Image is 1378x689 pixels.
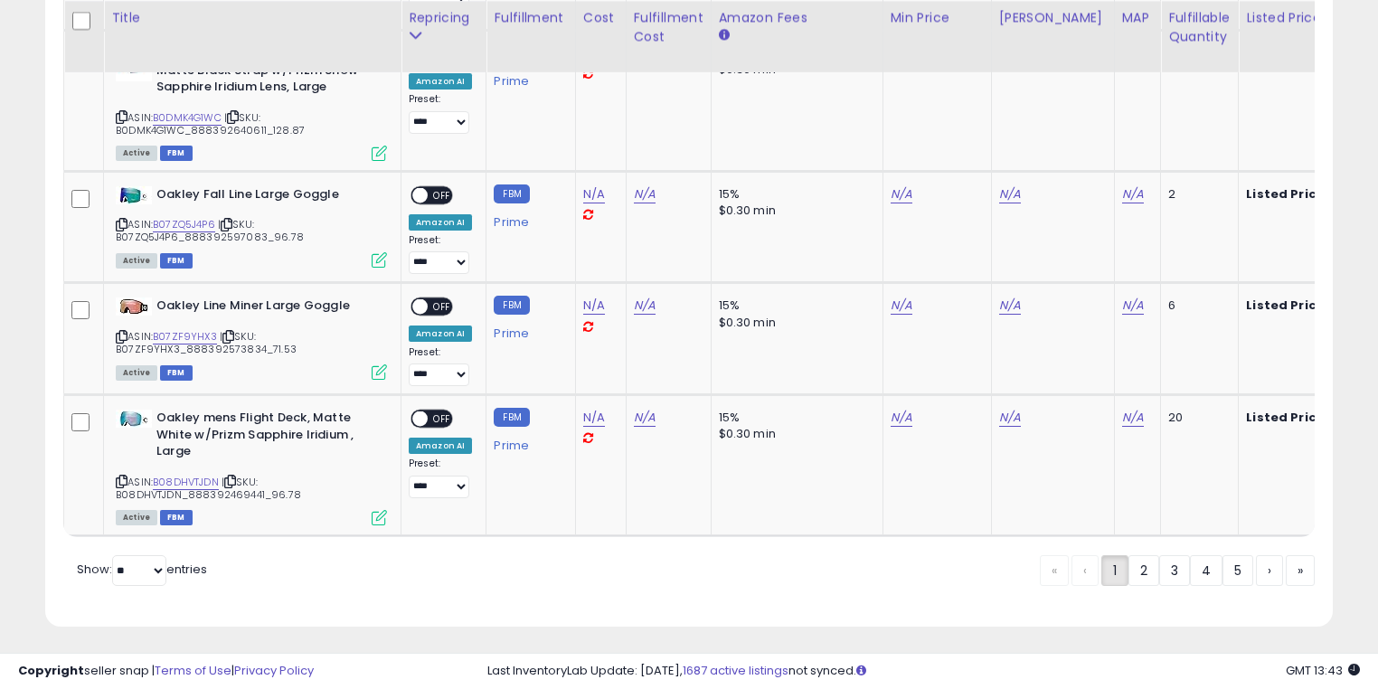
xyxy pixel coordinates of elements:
b: Listed Price: [1246,297,1328,314]
div: $0.30 min [719,315,869,331]
b: Oakley Line Miner Pro Snow Goggle, Matte Black Strap w/Prizm Snow Sapphire Iridium Lens, Large [156,45,376,100]
div: 2 [1168,186,1224,203]
b: Listed Price: [1246,409,1328,426]
span: | SKU: B0DMK4G1WC_888392640611_128.87 [116,110,305,137]
span: FBM [160,253,193,269]
b: Listed Price: [1246,185,1328,203]
a: N/A [999,409,1021,427]
a: 1 [1101,555,1128,586]
div: Prime [494,319,561,341]
a: B07ZQ5J4P6 [153,217,215,232]
a: N/A [1122,185,1144,203]
span: OFF [428,187,457,203]
span: OFF [428,411,457,427]
div: ASIN: [116,186,387,266]
div: seller snap | | [18,663,314,680]
a: N/A [634,185,656,203]
a: Privacy Policy [234,662,314,679]
a: Terms of Use [155,662,231,679]
div: $0.30 min [719,426,869,442]
a: N/A [1122,297,1144,315]
a: B07ZF9YHX3 [153,329,217,344]
div: Min Price [891,8,984,27]
span: 2025-10-8 13:43 GMT [1286,662,1360,679]
a: 5 [1222,555,1253,586]
div: Fulfillment [494,8,567,27]
div: Preset: [409,93,472,134]
a: N/A [891,409,912,427]
div: Repricing [409,8,478,27]
small: FBM [494,184,529,203]
div: 6 [1168,297,1224,314]
span: › [1268,562,1271,580]
a: N/A [999,185,1021,203]
div: Title [111,8,393,27]
div: Preset: [409,346,472,387]
a: 3 [1159,555,1190,586]
strong: Copyright [18,662,84,679]
div: ASIN: [116,410,387,524]
div: Amazon AI [409,438,472,454]
span: » [1298,562,1303,580]
div: ASIN: [116,297,387,377]
span: All listings currently available for purchase on Amazon [116,146,157,161]
span: | SKU: B07ZF9YHX3_888392573834_71.53 [116,329,297,356]
a: B0DMK4G1WC [153,110,222,126]
span: All listings currently available for purchase on Amazon [116,510,157,525]
small: Amazon Fees. [719,27,730,43]
a: N/A [583,409,605,427]
a: N/A [999,297,1021,315]
div: Preset: [409,234,472,275]
img: 31LZaS8Tw2L._SL40_.jpg [116,410,152,428]
div: Cost [583,8,618,27]
a: N/A [634,297,656,315]
small: FBM [494,296,529,315]
a: N/A [1122,409,1144,427]
b: Oakley Line Miner Large Goggle [156,297,376,319]
div: 15% [719,410,869,426]
span: | SKU: B08DHVTJDN_888392469441_96.78 [116,475,301,502]
a: 2 [1128,555,1159,586]
div: 15% [719,186,869,203]
a: N/A [891,297,912,315]
div: [PERSON_NAME] [999,8,1107,27]
b: Oakley Fall Line Large Goggle [156,186,376,208]
span: Show: entries [77,561,207,578]
div: Prime [494,431,561,453]
div: Amazon Fees [719,8,875,27]
a: 1687 active listings [683,662,788,679]
img: 31xAqBdJx2L._SL40_.jpg [116,297,152,316]
div: Prime [494,67,561,89]
div: ASIN: [116,45,387,159]
a: N/A [583,297,605,315]
a: N/A [634,409,656,427]
div: Amazon AI [409,326,472,342]
div: Prime [494,208,561,230]
a: N/A [583,185,605,203]
span: FBM [160,146,193,161]
div: Amazon AI [409,73,472,90]
span: All listings currently available for purchase on Amazon [116,253,157,269]
div: Fulfillable Quantity [1168,8,1231,46]
span: | SKU: B07ZQ5J4P6_888392597083_96.78 [116,217,304,244]
span: OFF [428,299,457,315]
div: Fulfillment Cost [634,8,703,46]
div: 20 [1168,410,1224,426]
span: FBM [160,365,193,381]
a: B08DHVTJDN [153,475,219,490]
img: 31JXgbw78vL._SL40_.jpg [116,186,152,204]
a: N/A [891,185,912,203]
div: Amazon AI [409,214,472,231]
div: Last InventoryLab Update: [DATE], not synced. [487,663,1360,680]
div: Preset: [409,458,472,498]
span: FBM [160,510,193,525]
div: $0.30 min [719,203,869,219]
small: FBM [494,408,529,427]
a: 4 [1190,555,1222,586]
div: MAP [1122,8,1153,27]
span: All listings currently available for purchase on Amazon [116,365,157,381]
b: Oakley mens Flight Deck, Matte White w/Prizm Sapphire Iridium , Large [156,410,376,465]
div: 15% [719,297,869,314]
